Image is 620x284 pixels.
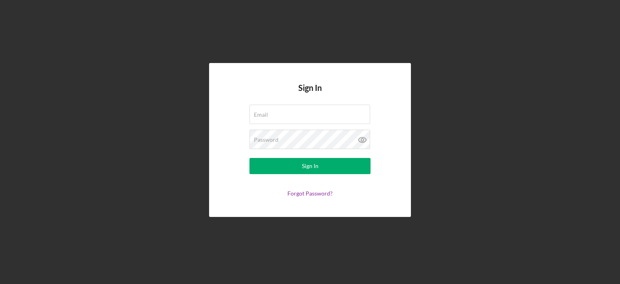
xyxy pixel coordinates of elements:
[298,83,322,105] h4: Sign In
[459,215,620,280] iframe: Intercom notifications message
[249,158,371,174] button: Sign In
[254,137,279,143] label: Password
[302,158,318,174] div: Sign In
[254,111,268,118] label: Email
[287,190,333,197] a: Forgot Password?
